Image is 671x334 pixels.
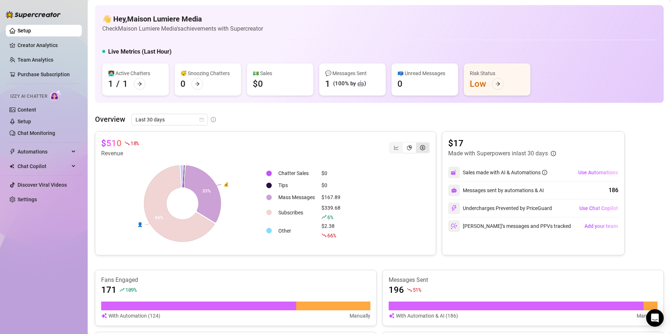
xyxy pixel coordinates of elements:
div: 👩‍💻 Active Chatters [108,69,163,77]
span: info-circle [211,117,216,122]
article: 196 [389,284,404,296]
span: Use Automations [578,170,618,175]
h5: Live Metrics (Last Hour) [108,47,172,56]
img: AI Chatter [50,90,61,101]
div: 0 [180,78,186,90]
div: Sales made with AI & Automations [463,168,547,176]
span: rise [119,287,125,292]
div: Open Intercom Messenger [646,309,664,327]
article: With Automation & AI (186) [396,312,458,320]
article: $510 [101,137,122,149]
span: 18 % [130,140,139,147]
article: Revenue [101,149,139,158]
span: 6 % [327,214,333,221]
span: info-circle [551,151,556,156]
span: arrow-right [495,81,500,86]
div: $2.38 [321,222,340,240]
button: Use Chat Copilot [579,202,618,214]
img: svg%3e [451,187,457,193]
div: $0 [253,78,263,90]
span: rise [321,214,327,220]
div: $339.68 [321,204,340,221]
article: Check Maison Lumiere Media's achievements with Supercreator [102,24,263,33]
span: info-circle [542,170,547,175]
td: Other [275,222,318,240]
img: logo-BBDzfeDw.svg [6,11,61,18]
article: 171 [101,284,117,296]
span: thunderbolt [9,149,15,155]
article: Overview [95,114,125,125]
span: 66 % [327,232,336,239]
img: svg%3e [451,223,457,229]
span: Automations [18,146,69,158]
text: 💰 [224,182,229,187]
article: Fans Engaged [101,276,370,284]
span: line-chart [394,145,399,150]
article: Manually [637,312,657,320]
a: Team Analytics [18,57,53,63]
td: Tips [275,180,318,191]
article: $17 [448,137,556,149]
div: (100% by 🤖) [333,79,366,88]
span: fall [125,141,130,146]
span: fall [407,287,412,292]
span: Last 30 days [136,114,203,125]
a: Content [18,107,36,113]
a: Settings [18,197,37,202]
div: 1 [325,78,330,90]
img: Chat Copilot [9,164,14,169]
a: Discover Viral Videos [18,182,67,188]
article: With Automation (124) [108,312,160,320]
div: 0 [397,78,403,90]
span: Izzy AI Chatter [10,93,47,100]
span: arrow-right [137,81,142,86]
a: Creator Analytics [18,39,76,51]
button: Use Automations [578,167,618,178]
div: 186 [609,186,618,195]
div: Messages sent by automations & AI [448,185,544,196]
h4: 👋 Hey, Maison Lumiere Media [102,14,263,24]
button: Add your team [584,220,618,232]
span: fall [321,233,327,238]
span: Chat Copilot [18,160,69,172]
div: 💵 Sales [253,69,308,77]
span: 109 % [125,286,137,293]
div: 📪 Unread Messages [397,69,452,77]
text: 👤 [137,222,143,227]
article: Manually [350,312,370,320]
div: 😴 Snoozing Chatters [180,69,235,77]
td: Mass Messages [275,192,318,203]
img: svg%3e [101,312,107,320]
div: segmented control [389,142,430,154]
a: Setup [18,28,31,34]
a: Purchase Subscription [18,71,70,77]
img: svg%3e [451,169,457,176]
span: dollar-circle [420,145,425,150]
div: [PERSON_NAME]’s messages and PPVs tracked [448,220,571,232]
td: Subscribes [275,204,318,221]
td: Chatter Sales [275,168,318,179]
img: svg%3e [389,312,394,320]
article: Made with Superpowers in last 30 days [448,149,548,158]
span: 51 % [413,286,421,293]
div: $0 [321,181,340,189]
div: 1 [123,78,128,90]
div: $167.89 [321,193,340,201]
span: calendar [199,117,204,122]
div: Undercharges Prevented by PriceGuard [448,202,552,214]
div: $0 [321,169,340,177]
span: Add your team [584,223,618,229]
span: Use Chat Copilot [579,205,618,211]
div: 💬 Messages Sent [325,69,380,77]
a: Setup [18,119,31,124]
span: pie-chart [407,145,412,150]
a: Chat Monitoring [18,130,55,136]
div: Risk Status [470,69,525,77]
img: svg%3e [451,205,457,211]
div: 1 [108,78,113,90]
article: Messages Sent [389,276,658,284]
span: arrow-right [195,81,200,86]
